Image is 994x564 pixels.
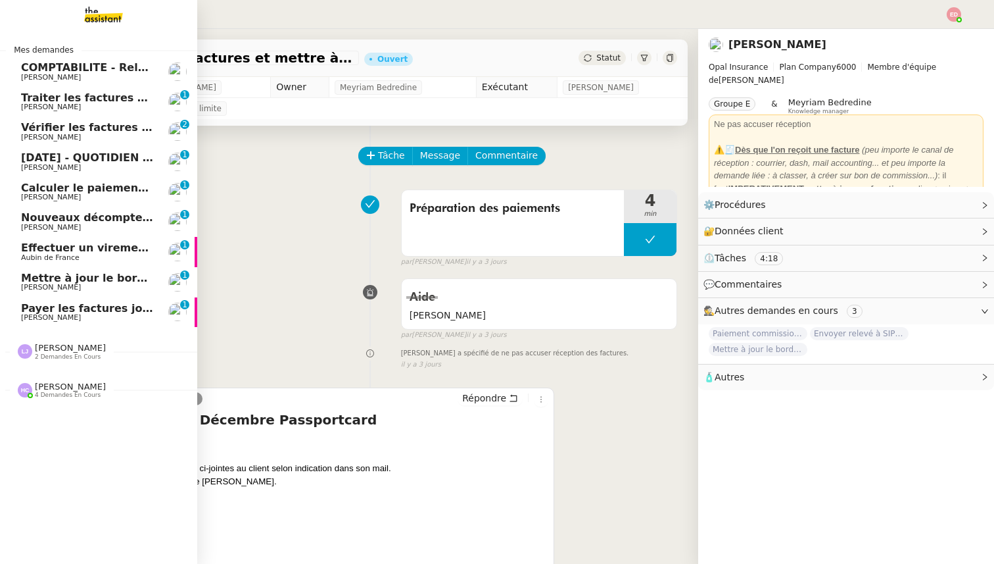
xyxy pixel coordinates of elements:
[69,462,548,475] div: Merci de rembourser les factures ci-jointes au client selon indication dans son mail.
[410,308,669,323] span: [PERSON_NAME]
[698,245,994,271] div: ⏲️Tâches 4:18
[182,210,187,222] p: 1
[35,382,106,392] span: [PERSON_NAME]
[698,365,994,390] div: 🧴Autres
[698,272,994,297] div: 💬Commentaires
[788,108,849,115] span: Knowledge manager
[168,183,187,201] img: users%2Fa6PbEmLwvGXylUqKytRPpDpAx153%2Favatar%2Ffanny.png
[714,143,978,220] div: ⚠️🧾 : il faut : police + prime + courtage + classer dans Brokin + classer dans Drive dossier Fact...
[168,213,187,231] img: users%2Fa6PbEmLwvGXylUqKytRPpDpAx153%2Favatar%2Ffanny.png
[475,148,538,163] span: Commentaire
[182,150,187,162] p: 1
[21,182,245,194] span: Calculer le paiement de CHF 2,063.41
[168,243,187,261] img: users%2FSclkIUIAuBOhhDrbgjtrSikBoD03%2Favatar%2F48cbc63d-a03d-4817-b5bf-7f7aeed5f2a9
[358,147,413,165] button: Tâche
[401,330,412,341] span: par
[21,302,172,315] span: Payer les factures jointes
[715,305,838,316] span: Autres demandes en cours
[180,120,189,129] nz-badge-sup: 2
[715,253,746,263] span: Tâches
[771,97,777,115] span: &
[714,145,954,180] em: (peu importe le canal de réception : courrier, dash, mail accounting... et peu importe la demande...
[180,150,189,159] nz-badge-sup: 1
[35,392,101,399] span: 4 demandes en cours
[703,253,794,263] span: ⏲️
[847,305,863,318] nz-tag: 3
[788,97,872,115] app-user-label: Knowledge manager
[18,344,32,359] img: svg
[458,391,523,405] button: Répondre
[21,272,223,284] span: Mettre à jour le bordereau de juin
[788,97,872,107] span: Meyriam Bedredine
[755,252,783,265] nz-tag: 4:18
[709,61,983,87] span: [PERSON_NAME]
[947,7,961,22] img: svg
[182,180,187,192] p: 1
[462,392,506,405] span: Répondre
[715,372,744,382] span: Autres
[21,163,81,172] span: [PERSON_NAME]
[709,38,723,52] img: users%2FWH1OB8fxGAgLOjAz1TtlPPgOcGL2%2Favatar%2F32e28291-4026-4208-b892-04f74488d877
[401,359,441,371] span: il y a 3 jours
[709,343,807,356] span: Mettre à jour le bordereau de juin
[779,63,836,72] span: Plan Company
[703,305,868,316] span: 🕵️
[709,97,755,111] nz-tag: Groupe E
[714,118,978,131] div: Ne pas accuser réception
[703,197,772,213] span: ⚙️
[168,153,187,171] img: users%2Fa6PbEmLwvGXylUqKytRPpDpAx153%2Favatar%2Ffanny.png
[377,55,408,63] div: Ouvert
[596,53,621,63] span: Statut
[21,223,81,232] span: [PERSON_NAME]
[271,77,329,98] td: Owner
[624,193,676,209] span: 4
[68,51,354,64] span: Rembourser les factures et mettre à jour le tableau
[728,184,905,193] strong: mettre à jour en fonction
[703,372,744,382] span: 🧴
[21,133,81,141] span: [PERSON_NAME]
[21,73,81,82] span: [PERSON_NAME]
[21,253,80,262] span: Aubin de France
[168,273,187,292] img: users%2FWH1OB8fxGAgLOjAz1TtlPPgOcGL2%2Favatar%2F32e28291-4026-4208-b892-04f74488d877
[401,330,507,341] small: [PERSON_NAME]
[182,90,187,102] p: 1
[35,353,101,361] span: 2 demandes en cours
[69,411,548,429] h4: TR: Facture 2024 Décembre Passportcard
[476,77,557,98] td: Exécutant
[412,147,468,165] button: Message
[21,211,247,224] span: Nouveaux décomptes de commissions
[35,343,106,353] span: [PERSON_NAME]
[728,184,804,193] u: IMPERATIVEMENT
[728,38,826,51] a: [PERSON_NAME]
[715,279,782,290] span: Commentaires
[410,199,616,218] span: Préparation des paiements
[6,43,82,57] span: Mes demandes
[168,122,187,141] img: users%2FNmPW3RcGagVdwlUj0SIRjiM8zA23%2Favatar%2Fb3e8f68e-88d8-429d-a2bd-00fb6f2d12db
[466,257,506,268] span: il y a 3 jours
[735,145,859,155] u: Dès que l'on reçoit une facture
[168,93,187,111] img: users%2FxgWPCdJhSBeE5T1N2ZiossozSlm1%2Favatar%2F5b22230b-e380-461f-81e9-808a3aa6de32
[21,151,321,164] span: [DATE] - QUOTIDIEN Gestion boite mail Accounting
[466,330,506,341] span: il y a 3 jours
[168,303,187,321] img: users%2FC0n4RBXzEbUC5atUgsP2qpDRH8u1%2Favatar%2F48114808-7f8b-4f9a-89ba-6a29867a11d8
[21,121,212,134] span: Vérifier les factures non réglées
[698,192,994,218] div: ⚙️Procédures
[182,270,187,282] p: 1
[21,193,81,201] span: [PERSON_NAME]
[698,298,994,324] div: 🕵️Autres demandes en cours 3
[69,436,548,449] div: Manon,
[21,242,194,254] span: Effectuer un virement urgent
[709,327,807,340] span: Paiement commission [PERSON_NAME]
[180,240,189,249] nz-badge-sup: 1
[18,383,32,397] img: svg
[182,300,187,312] p: 1
[401,257,507,268] small: [PERSON_NAME]
[21,313,81,322] span: [PERSON_NAME]
[410,292,435,303] span: Aide
[180,270,189,280] nz-badge-sup: 1
[180,210,189,219] nz-badge-sup: 1
[715,226,784,236] span: Données client
[168,63,187,81] img: users%2F0zQGGmvZECeMseaPawnreYAQQyS2%2Favatar%2Feddadf8a-b06f-4db9-91c4-adeed775bb0f
[420,148,460,163] span: Message
[378,148,405,163] span: Tâche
